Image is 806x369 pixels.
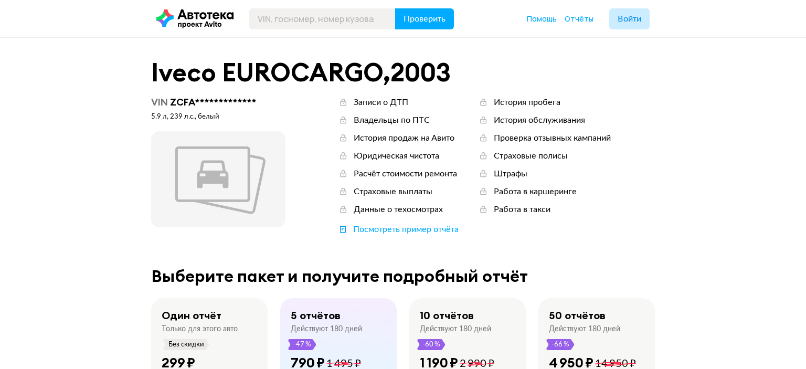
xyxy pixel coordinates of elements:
div: 5 отчётов [291,309,341,322]
div: Данные о техосмотрах [354,204,443,215]
div: Юридическая чистота [354,150,439,162]
div: Владельцы по ПТС [354,114,430,126]
div: Только для этого авто [162,324,238,334]
div: Iveco EUROCARGO , 2003 [151,59,655,86]
span: -66 % [551,339,570,350]
span: 2 990 ₽ [460,359,494,369]
span: VIN [151,96,168,108]
div: Один отчёт [162,309,221,322]
div: Действуют 180 дней [420,324,491,334]
div: Расчёт стоимости ремонта [354,168,457,180]
div: Выберите пакет и получите подробный отчёт [151,267,655,286]
span: 14 950 ₽ [595,359,636,369]
div: Действуют 180 дней [291,324,362,334]
div: История продаж на Авито [354,132,454,144]
a: Отчёты [565,14,593,24]
span: 1 495 ₽ [326,359,361,369]
span: -60 % [422,339,441,350]
div: Работа в каршеринге [494,186,577,197]
a: Помощь [527,14,557,24]
div: Штрафы [494,168,527,180]
div: История обслуживания [494,114,585,126]
div: 50 отчётов [549,309,606,322]
a: Посмотреть пример отчёта [338,224,459,235]
input: VIN, госномер, номер кузова [249,8,396,29]
button: Проверить [395,8,454,29]
div: Посмотреть пример отчёта [353,224,459,235]
div: 10 отчётов [420,309,474,322]
div: 5.9 л, 239 л.c., белый [151,112,285,122]
div: Действуют 180 дней [549,324,620,334]
div: Работа в такси [494,204,550,215]
div: Страховые полисы [494,150,568,162]
span: Войти [618,15,641,23]
div: Страховые выплаты [354,186,432,197]
div: Проверка отзывных кампаний [494,132,611,144]
button: Войти [609,8,650,29]
span: Без скидки [168,339,205,350]
div: История пробега [494,97,560,108]
span: Проверить [404,15,446,23]
span: -47 % [293,339,312,350]
div: Записи о ДТП [354,97,408,108]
